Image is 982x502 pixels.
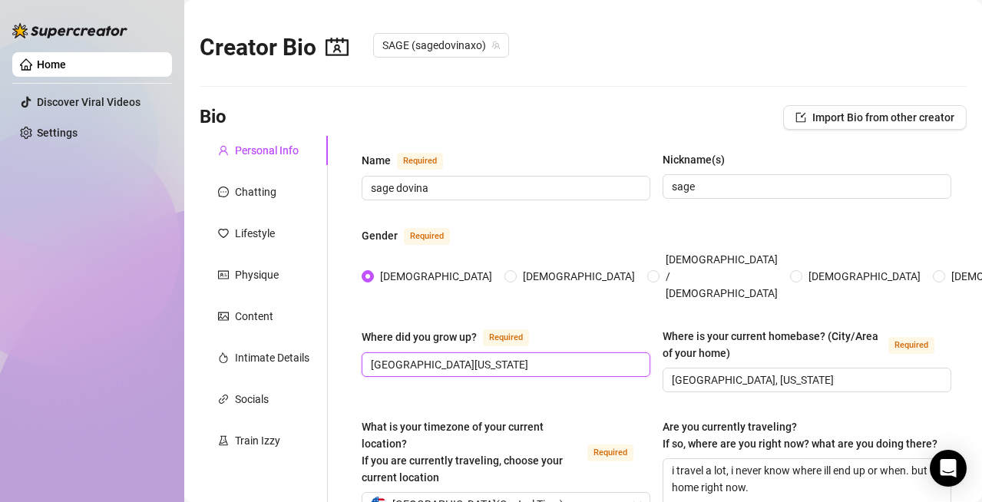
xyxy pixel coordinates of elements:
button: Import Bio from other creator [783,105,967,130]
input: Name [371,180,638,197]
span: import [795,112,806,123]
span: heart [218,228,229,239]
h2: Creator Bio [200,33,349,62]
div: Socials [235,391,269,408]
input: Nickname(s) [672,178,939,195]
input: Where is your current homebase? (City/Area of your home) [672,372,939,388]
div: Chatting [235,183,276,200]
div: Gender [362,227,398,244]
span: Required [587,444,633,461]
div: Nickname(s) [663,151,725,168]
label: Gender [362,226,467,245]
label: Where did you grow up? [362,328,546,346]
span: Required [397,153,443,170]
label: Name [362,151,460,170]
div: Physique [235,266,279,283]
span: link [218,394,229,405]
span: fire [218,352,229,363]
span: user [218,145,229,156]
span: contacts [326,35,349,58]
label: Nickname(s) [663,151,736,168]
div: Open Intercom Messenger [930,450,967,487]
span: Required [888,337,934,354]
a: Discover Viral Videos [37,96,141,108]
img: logo-BBDzfeDw.svg [12,23,127,38]
span: picture [218,311,229,322]
span: SAGE (sagedovinaxo) [382,34,500,57]
label: Where is your current homebase? (City/Area of your home) [663,328,951,362]
span: What is your timezone of your current location? If you are currently traveling, choose your curre... [362,421,563,484]
h3: Bio [200,105,226,130]
div: Lifestyle [235,225,275,242]
span: [DEMOGRAPHIC_DATA] [802,268,927,285]
span: Required [404,228,450,245]
div: Where is your current homebase? (City/Area of your home) [663,328,882,362]
div: Name [362,152,391,169]
div: Intimate Details [235,349,309,366]
a: Home [37,58,66,71]
span: [DEMOGRAPHIC_DATA] [374,268,498,285]
span: [DEMOGRAPHIC_DATA] / [DEMOGRAPHIC_DATA] [660,251,784,302]
span: Are you currently traveling? If so, where are you right now? what are you doing there? [663,421,937,450]
a: Settings [37,127,78,139]
span: team [491,41,501,50]
span: [DEMOGRAPHIC_DATA] [517,268,641,285]
div: Train Izzy [235,432,280,449]
div: Content [235,308,273,325]
div: Personal Info [235,142,299,159]
span: idcard [218,269,229,280]
span: Required [483,329,529,346]
input: Where did you grow up? [371,356,638,373]
span: experiment [218,435,229,446]
div: Where did you grow up? [362,329,477,345]
span: message [218,187,229,197]
span: Import Bio from other creator [812,111,954,124]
